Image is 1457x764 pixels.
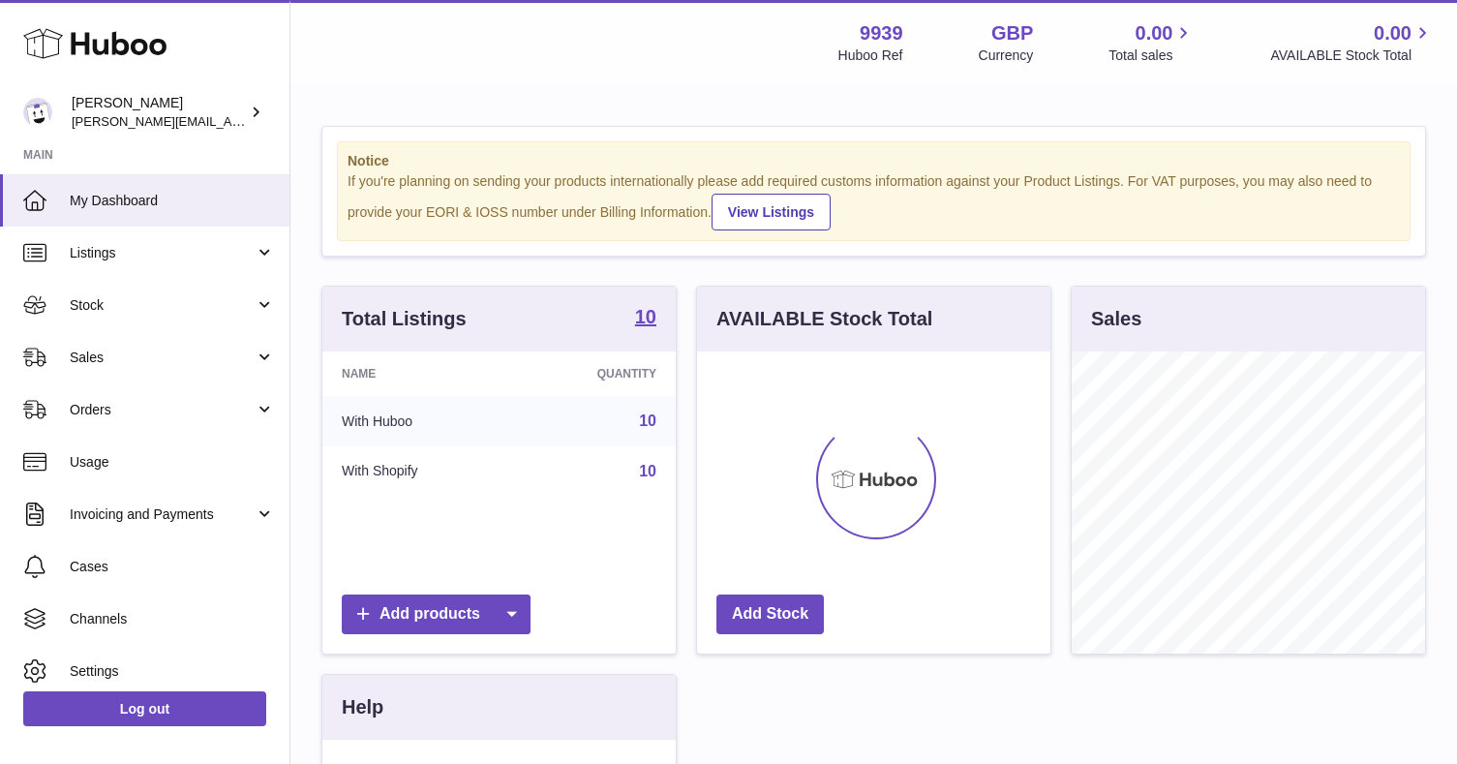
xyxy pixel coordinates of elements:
[838,46,903,65] div: Huboo Ref
[979,46,1034,65] div: Currency
[70,192,275,210] span: My Dashboard
[1270,46,1434,65] span: AVAILABLE Stock Total
[348,152,1400,170] strong: Notice
[639,413,656,429] a: 10
[1374,20,1411,46] span: 0.00
[70,662,275,681] span: Settings
[348,172,1400,230] div: If you're planning on sending your products internationally please add required customs informati...
[635,307,656,326] strong: 10
[72,113,388,129] span: [PERSON_NAME][EMAIL_ADDRESS][DOMAIN_NAME]
[322,351,513,396] th: Name
[342,694,383,720] h3: Help
[639,463,656,479] a: 10
[70,349,255,367] span: Sales
[72,94,246,131] div: [PERSON_NAME]
[1108,20,1195,65] a: 0.00 Total sales
[716,595,824,634] a: Add Stock
[70,453,275,472] span: Usage
[991,20,1033,46] strong: GBP
[1091,306,1141,332] h3: Sales
[70,401,255,419] span: Orders
[23,691,266,726] a: Log out
[1108,46,1195,65] span: Total sales
[70,505,255,524] span: Invoicing and Payments
[322,396,513,446] td: With Huboo
[70,296,255,315] span: Stock
[1270,20,1434,65] a: 0.00 AVAILABLE Stock Total
[712,194,831,230] a: View Listings
[342,595,531,634] a: Add products
[513,351,676,396] th: Quantity
[70,610,275,628] span: Channels
[716,306,932,332] h3: AVAILABLE Stock Total
[635,307,656,330] a: 10
[23,98,52,127] img: tommyhardy@hotmail.com
[1136,20,1173,46] span: 0.00
[342,306,467,332] h3: Total Listings
[322,446,513,497] td: With Shopify
[860,20,903,46] strong: 9939
[70,244,255,262] span: Listings
[70,558,275,576] span: Cases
